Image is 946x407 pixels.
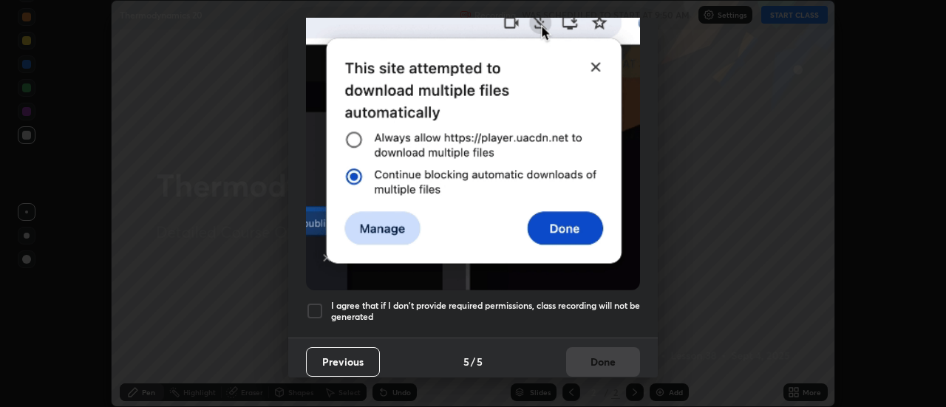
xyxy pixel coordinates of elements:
[306,347,380,377] button: Previous
[331,300,640,323] h5: I agree that if I don't provide required permissions, class recording will not be generated
[471,354,475,369] h4: /
[477,354,483,369] h4: 5
[463,354,469,369] h4: 5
